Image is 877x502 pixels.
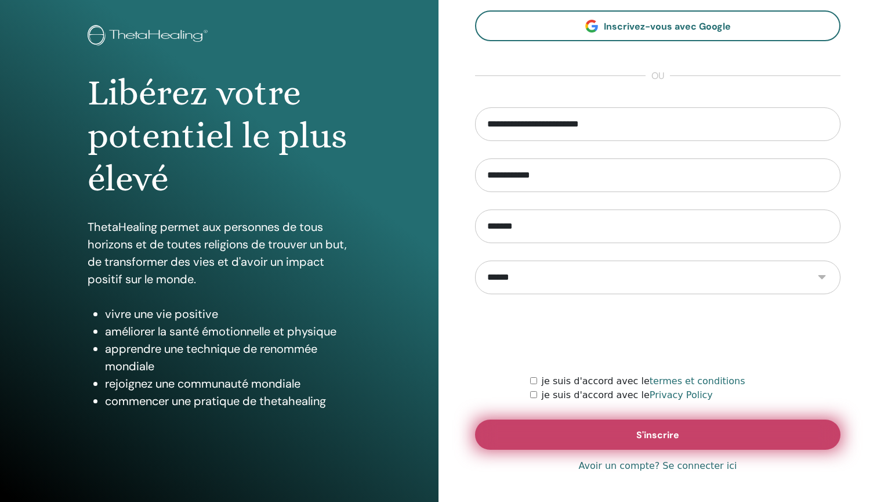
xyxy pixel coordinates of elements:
[542,388,713,402] label: je suis d'accord avec le
[636,429,679,441] span: S'inscrire
[105,392,351,410] li: commencer une pratique de thetahealing
[542,374,745,388] label: je suis d'accord avec le
[570,312,746,357] iframe: reCAPTCHA
[604,20,731,32] span: Inscrivez-vous avec Google
[105,340,351,375] li: apprendre une technique de renommée mondiale
[579,459,737,473] a: Avoir un compte? Se connecter ici
[105,323,351,340] li: améliorer la santé émotionnelle et physique
[88,71,351,201] h1: Libérez votre potentiel le plus élevé
[650,375,745,387] a: termes et conditions
[88,218,351,288] p: ThetaHealing permet aux personnes de tous horizons et de toutes religions de trouver un but, de t...
[475,10,840,41] a: Inscrivez-vous avec Google
[650,389,713,400] a: Privacy Policy
[475,420,840,450] button: S'inscrire
[105,305,351,323] li: vivre une vie positive
[646,69,670,83] span: ou
[105,375,351,392] li: rejoignez une communauté mondiale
